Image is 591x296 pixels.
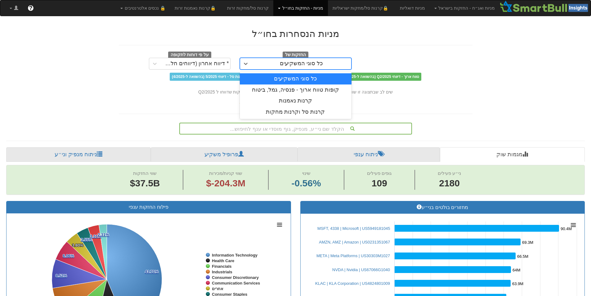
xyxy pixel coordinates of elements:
tspan: 2.31% [98,232,109,237]
a: מניות דואליות [395,0,430,16]
tspan: Industrials [212,270,232,274]
tspan: 3.80% [72,243,83,248]
span: ני״ע פעילים [438,171,461,176]
a: META | Meta Platforms | US30303M1027 [316,253,390,258]
div: לחץ כאן לצפייה בתאריכי הדיווחים האחרונים של כל הגופים [114,98,477,104]
span: שווי קניות/מכירות [209,171,242,176]
div: * דיווח אחרון (דיווחים חלקיים) [162,61,229,67]
a: מניות ואג״ח - החזקות בישראל [430,0,499,16]
tspan: 6.06% [63,253,74,258]
img: Smartbull [499,0,591,13]
a: 🔒קרנות נאמנות זרות [170,0,223,16]
div: קרנות נאמנות [240,95,351,107]
tspan: אחרים [212,286,223,291]
a: KLAC | KLA Corporation | US4824801009 [315,281,390,286]
tspan: Consumer Discretionary [212,275,259,280]
tspan: Information Technology [212,253,258,257]
tspan: 43.71% [145,269,159,274]
tspan: 66.5M [517,254,528,259]
span: טווח ארוך - דיווחי Q2/2025 (בהשוואה ל-Q1/2025) [338,73,421,81]
tspan: 69.3M [522,240,533,245]
tspan: Communication Services [212,281,260,285]
a: מגמות שוק [440,147,585,162]
tspan: 8.52% [56,273,67,278]
a: ? [23,0,38,16]
span: -0.56% [292,177,321,190]
div: החזקות קופות טווח ארוך ל-Q2/2025 זמינות [119,81,472,89]
tspan: Financials [212,264,232,269]
span: על פי דוחות לתקופה [168,52,211,58]
div: קופות טווח ארוך - פנסיה, גמל, ביטוח [240,84,351,96]
a: 🔒 נכסים אלטרנטיבים [116,0,170,16]
div: שים לב שבתצוגה זו שווי הקניות והמכירות של קופות טווח ארוך מחושב רק עבור החזקות שדווחו ל Q2/2025 [119,89,472,95]
tspan: 64M [513,268,520,272]
a: 🔒קרנות סל/מחקות ישראליות [328,0,395,16]
a: קרנות סל/מחקות זרות [222,0,273,16]
span: 109 [367,177,392,190]
a: NVDA | Nvidia | US67066G1040 [332,267,390,272]
tspan: 3.55% [81,237,92,242]
tspan: 90.4M [561,226,572,231]
span: גופים פעילים [367,171,392,176]
a: מניות - החזקות בחו״ל [273,0,328,16]
span: ? [29,5,32,11]
div: הקלד שם ני״ע, מנפיק, גוף מוסדי או ענף לחיפוש... [180,123,411,134]
span: שווי החזקות [133,171,157,176]
tspan: 63.9M [512,281,523,286]
h2: מניות הנסחרות בחו״ל [119,29,472,39]
h3: מחזורים בולטים בני״ע [305,204,580,210]
a: ניתוח מנפיק וני״ע [6,147,151,162]
span: $-204.3M [206,178,245,188]
tspan: Health Care [212,258,234,263]
a: ניתוח ענפי [298,147,440,162]
a: פרופיל משקיע [151,147,297,162]
div: כל סוגי המשקיעים [280,61,323,67]
div: קרנות סל וקרנות מחקות [240,107,351,118]
a: AMZN, AMZ | Amazon | US0231351067 [319,240,390,244]
span: $37.5B [130,178,160,188]
span: קרנות סל - דיווחי 5/2025 (בהשוואה ל-4/2025) [170,73,247,81]
a: MSFT, 4338 | Microsoft | US5949181045 [317,226,390,231]
span: 2180 [438,177,461,190]
span: שינוי [302,171,311,176]
div: כל סוגי המשקיעים [240,73,351,84]
span: החזקות של [283,52,309,58]
h3: פילוח החזקות ענפי [11,204,286,210]
tspan: 3.31% [90,234,101,239]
